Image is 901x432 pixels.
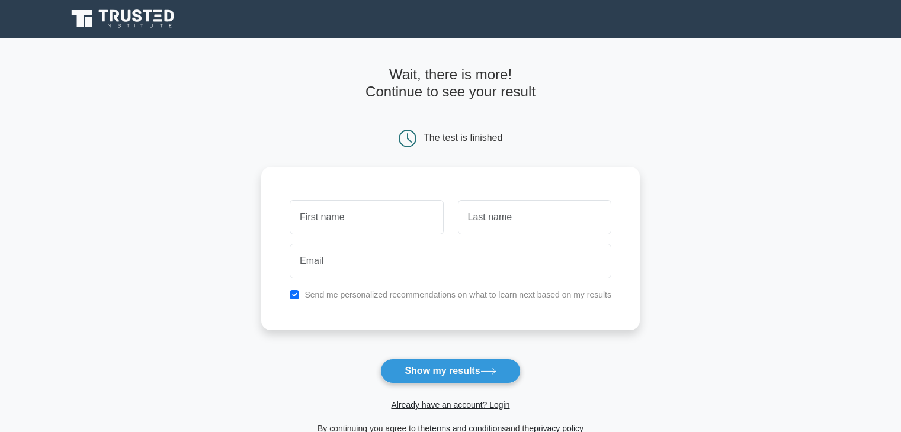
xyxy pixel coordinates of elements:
[304,290,611,299] label: Send me personalized recommendations on what to learn next based on my results
[290,200,443,234] input: First name
[424,133,502,143] div: The test is finished
[290,244,611,278] input: Email
[391,400,509,410] a: Already have an account? Login
[261,66,640,101] h4: Wait, there is more! Continue to see your result
[380,359,520,383] button: Show my results
[458,200,611,234] input: Last name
